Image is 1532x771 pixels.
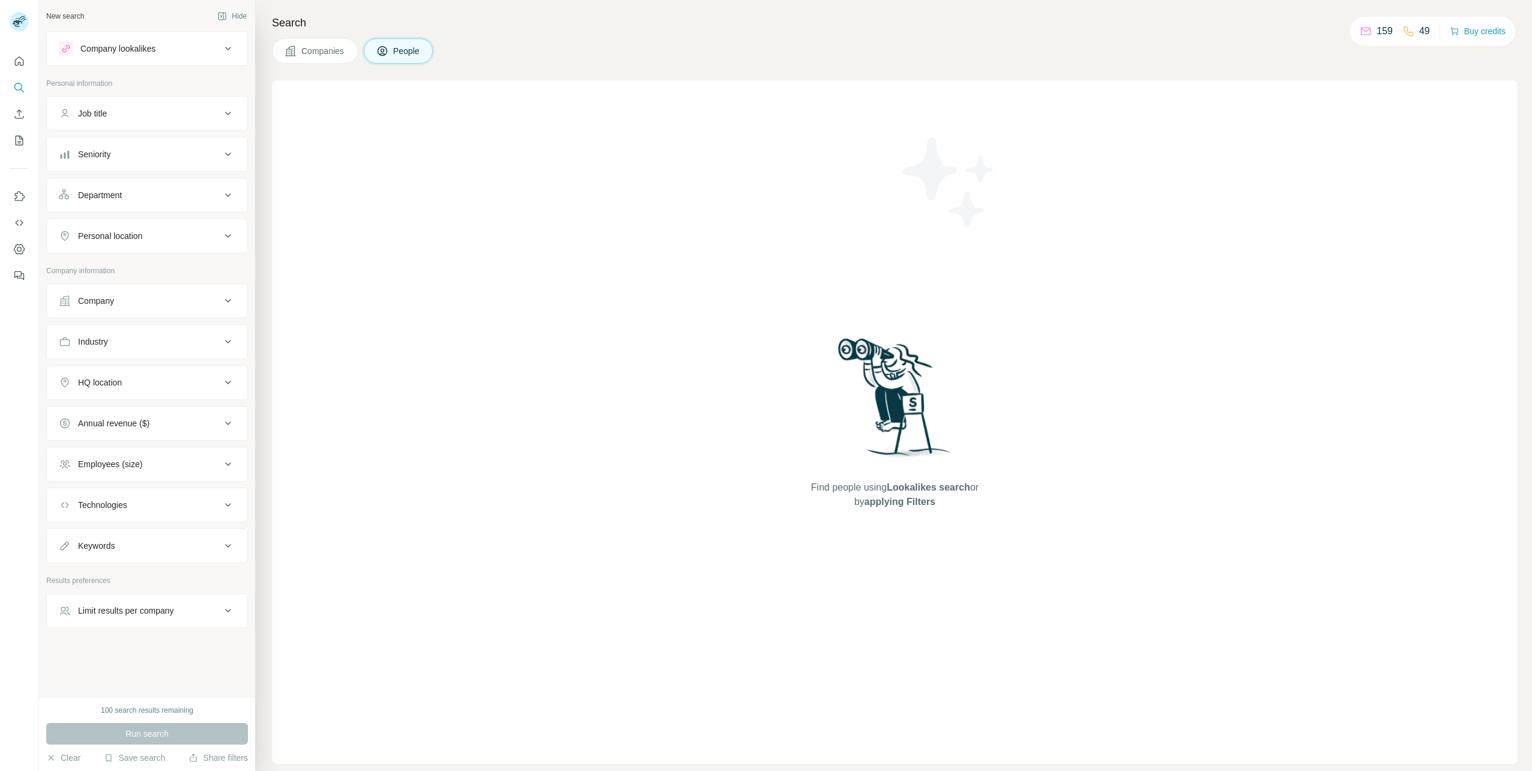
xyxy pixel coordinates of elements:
[1377,24,1393,38] p: 159
[1419,24,1430,38] p: 49
[78,376,122,389] div: HQ location
[393,45,421,57] span: People
[10,130,29,151] button: My lists
[209,7,255,25] button: Hide
[78,148,110,160] div: Seniority
[47,286,247,315] button: Company
[47,181,247,210] button: Department
[47,368,247,397] button: HQ location
[78,336,108,348] div: Industry
[47,596,247,625] button: Limit results per company
[47,34,247,63] button: Company lookalikes
[78,605,174,617] div: Limit results per company
[10,50,29,72] button: Quick start
[78,230,142,242] div: Personal location
[78,295,114,307] div: Company
[47,409,247,438] button: Annual revenue ($)
[301,45,345,57] span: Companies
[78,458,142,470] div: Employees (size)
[78,189,122,201] div: Department
[78,417,149,429] div: Annual revenue ($)
[46,11,84,22] div: New search
[864,497,935,507] span: applying Filters
[272,14,1518,31] h4: Search
[10,238,29,260] button: Dashboard
[10,103,29,125] button: Enrich CSV
[46,575,248,586] p: Results preferences
[47,140,247,169] button: Seniority
[10,212,29,234] button: Use Surfe API
[78,540,115,552] div: Keywords
[10,186,29,207] button: Use Surfe on LinkedIn
[47,99,247,128] button: Job title
[1450,23,1506,40] button: Buy credits
[895,128,1003,237] img: Surfe Illustration - Stars
[78,499,127,511] div: Technologies
[10,265,29,286] button: Feedback
[47,450,247,479] button: Employees (size)
[47,222,247,250] button: Personal location
[47,491,247,519] button: Technologies
[104,752,165,764] button: Save search
[798,480,991,509] span: Find people using or by
[887,482,970,492] span: Lookalikes search
[46,752,80,764] button: Clear
[188,752,248,764] button: Share filters
[46,78,248,89] p: Personal information
[833,335,957,469] img: Surfe Illustration - Woman searching with binoculars
[47,531,247,560] button: Keywords
[101,705,193,716] div: 100 search results remaining
[46,265,248,276] p: Company information
[78,107,107,119] div: Job title
[10,77,29,98] button: Search
[47,327,247,356] button: Industry
[80,43,155,55] div: Company lookalikes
